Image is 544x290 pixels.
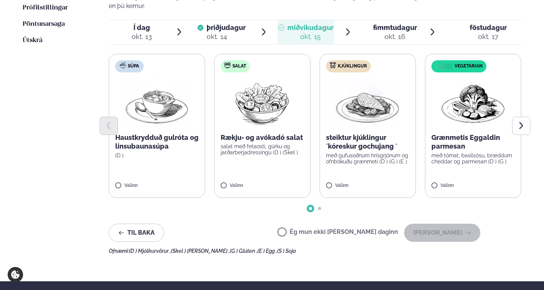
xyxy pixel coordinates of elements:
span: þriðjudagur [207,24,246,31]
button: Previous slide [100,117,118,135]
a: Prófílstillingar [23,3,68,13]
img: chicken.svg [330,62,336,68]
img: Salad.png [229,78,296,127]
button: [PERSON_NAME] [404,224,480,242]
p: Grænmetis Eggaldin parmesan [431,133,515,151]
span: Í dag [132,23,152,32]
span: föstudagur [470,24,507,31]
span: Súpa [128,63,139,69]
button: Til baka [109,224,164,242]
span: Pöntunarsaga [23,21,65,27]
span: (Skel ) [PERSON_NAME] , [171,248,230,254]
span: (G ) Glúten , [230,248,257,254]
span: Kjúklingur [338,63,367,69]
div: okt. 13 [132,32,152,41]
span: Go to slide 1 [309,207,312,210]
a: Cookie settings [8,267,23,282]
span: Salat [232,63,246,69]
p: með tómat, basilsósu, bræddum cheddar og parmesan (D ) (G ) [431,152,515,165]
span: (E ) Egg , [257,248,277,254]
a: Útskrá [23,36,42,45]
span: Go to slide 2 [318,207,321,210]
p: með gufusoðnum hrísgrjónum og ofnbökuðu grænmeti (D ) (G ) (E ) [326,152,409,165]
div: okt. 17 [470,32,507,41]
img: Vegan.png [440,78,506,127]
p: steiktur kjúklingur ´kóreskur gochujang ´ [326,133,409,151]
p: Rækju- og avókadó salat [221,133,304,142]
span: Útskrá [23,37,42,44]
div: okt. 16 [373,32,417,41]
span: Prófílstillingar [23,5,68,11]
p: salat með fetaosti, gúrku og jarðarberjadressingu (D ) (Skel ) [221,143,304,155]
a: Pöntunarsaga [23,20,65,29]
img: Chicken-breast.png [334,78,401,127]
p: Haustkrydduð gulróta og linsubaunasúpa [115,133,199,151]
div: okt. 14 [207,32,246,41]
img: Soup.png [124,78,190,127]
span: Vegetarian [455,63,483,69]
button: Next slide [512,117,530,135]
p: (D ) [115,152,199,158]
img: icon [433,63,454,70]
img: soup.svg [120,62,126,68]
span: fimmtudagur [373,24,417,31]
div: Ofnæmi: [109,248,522,254]
span: (S ) Soja [277,248,296,254]
span: (D ) Mjólkurvörur , [129,248,171,254]
div: okt. 15 [287,32,334,41]
img: salad.svg [224,62,230,68]
span: miðvikudagur [287,24,334,31]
